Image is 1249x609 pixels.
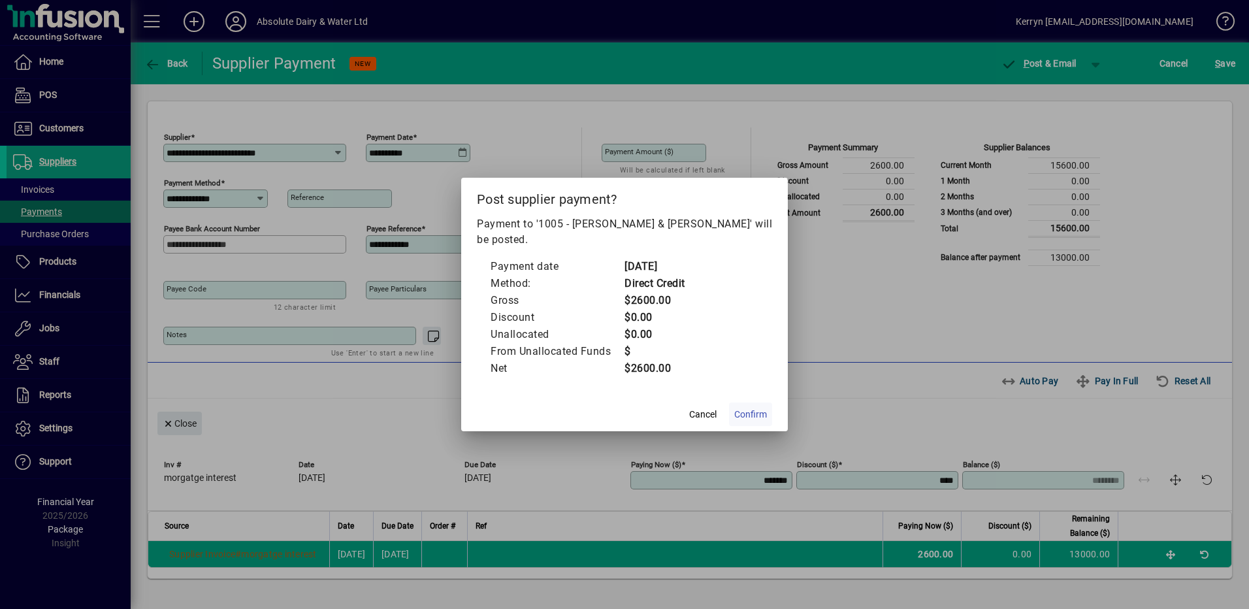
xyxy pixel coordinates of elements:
td: Payment date [490,258,624,275]
td: From Unallocated Funds [490,343,624,360]
td: Gross [490,292,624,309]
td: Unallocated [490,326,624,343]
td: $0.00 [624,309,685,326]
button: Confirm [729,403,772,426]
h2: Post supplier payment? [461,178,788,216]
td: Method: [490,275,624,292]
td: Direct Credit [624,275,685,292]
td: $2600.00 [624,292,685,309]
td: $2600.00 [624,360,685,377]
span: Confirm [734,408,767,421]
td: $ [624,343,685,360]
button: Cancel [682,403,724,426]
td: $0.00 [624,326,685,343]
p: Payment to '1005 - [PERSON_NAME] & [PERSON_NAME]' will be posted. [477,216,772,248]
td: Net [490,360,624,377]
td: [DATE] [624,258,685,275]
span: Cancel [689,408,717,421]
td: Discount [490,309,624,326]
